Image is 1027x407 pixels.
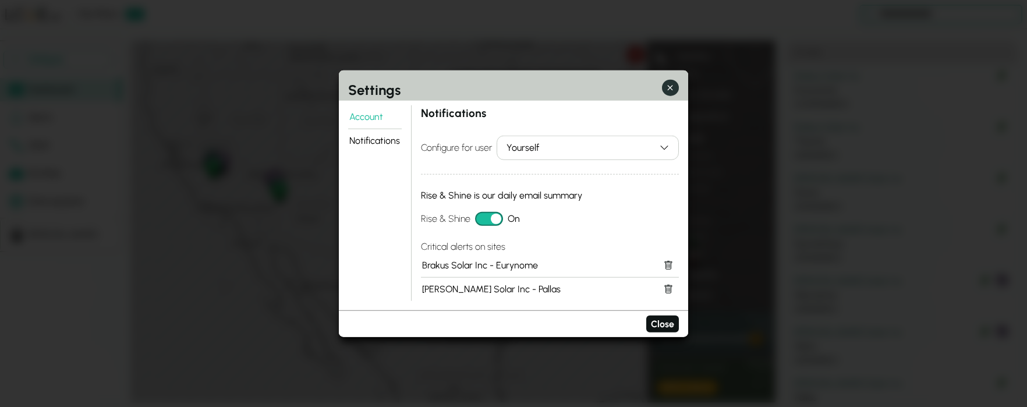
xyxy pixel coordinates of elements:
[421,189,679,203] p: Rise & Shine is our daily email summary
[646,316,679,332] button: Close
[339,70,688,100] h2: Settings
[421,240,679,254] h4: Critical alerts on sites
[421,212,679,226] div: On
[421,105,679,122] h3: Notifications
[348,129,402,152] button: Notifications
[421,212,470,226] label: Rise & Shine
[421,141,492,155] label: Configure for user
[422,259,654,272] div: Brakus Solar Inc - Eurynome
[507,141,655,155] div: Yourself
[348,105,402,129] button: Account
[422,282,654,296] div: [PERSON_NAME] Solar Inc - Pallas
